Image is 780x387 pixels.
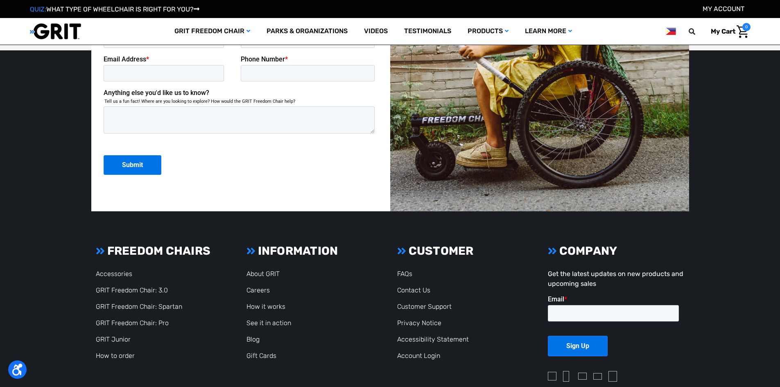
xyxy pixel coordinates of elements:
img: Cart [737,25,748,38]
img: youtube [593,373,602,380]
a: GRIT Freedom Chair [166,18,258,45]
a: Privacy Notice [397,319,441,327]
img: ph.png [666,26,676,36]
span: My Cart [711,27,735,35]
a: Customer Support [397,303,452,310]
a: Account Login [397,352,440,360]
h3: FREEDOM CHAIRS [96,244,232,258]
a: GRIT Freedom Chair: Pro [96,319,169,327]
img: instagram [548,372,556,380]
a: Account [703,5,744,13]
a: Videos [356,18,396,45]
span: QUIZ: [30,5,46,13]
h3: COMPANY [548,244,684,258]
a: How it works [246,303,285,310]
a: GRIT Freedom Chair: Spartan [96,303,182,310]
a: GRIT Freedom Chair: 3.0 [96,286,168,294]
a: Cart with 0 items [705,23,751,40]
input: Search [692,23,705,40]
iframe: Form 1 [548,295,684,363]
span: Phone Number [137,34,181,41]
a: Contact Us [397,286,430,294]
img: twitter [578,373,587,380]
a: Blog [246,335,260,343]
a: GRIT Junior [96,335,131,343]
iframe: Form 0 [104,22,378,182]
a: Careers [246,286,270,294]
a: Accessibility Statement [397,335,469,343]
a: Testimonials [396,18,459,45]
img: pinterest [608,371,617,382]
a: QUIZ:WHAT TYPE OF WHEELCHAIR IS RIGHT FOR YOU? [30,5,199,13]
a: Parks & Organizations [258,18,356,45]
a: Gift Cards [246,352,276,360]
img: facebook [563,371,569,382]
p: Get the latest updates on new products and upcoming sales [548,269,684,289]
h3: CUSTOMER [397,244,533,258]
a: Learn More [517,18,580,45]
a: Products [459,18,517,45]
span: 0 [742,23,751,31]
a: Accessories [96,270,132,278]
a: About GRIT [246,270,280,278]
a: FAQs [397,270,412,278]
a: How to order [96,352,135,360]
a: See it in action [246,319,291,327]
img: GRIT All-Terrain Wheelchair and Mobility Equipment [30,23,81,40]
h3: INFORMATION [246,244,382,258]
